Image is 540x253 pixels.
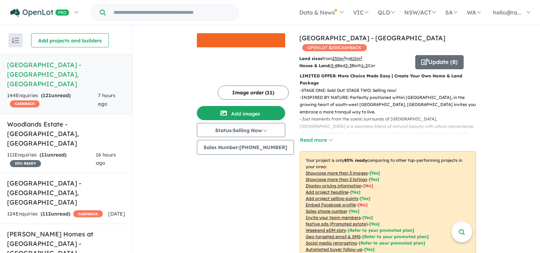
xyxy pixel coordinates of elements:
h5: [GEOGRAPHIC_DATA] - [GEOGRAPHIC_DATA] , [GEOGRAPHIC_DATA] [7,178,125,207]
button: Update (8) [415,55,464,69]
u: Add project headline [306,189,348,195]
img: Openlot PRO Logo White [10,8,69,17]
u: Native ads (Promoted estate) [306,221,368,226]
span: to [345,56,362,61]
span: [ Yes ] [360,196,370,201]
span: 35 % READY [10,160,41,167]
strong: ( unread) [41,211,70,217]
strong: ( unread) [40,152,66,158]
span: 16 hours ago [96,152,116,166]
p: - INSPIRED BY NATURE: Perfectly positioned within [GEOGRAPHIC_DATA], in the growing heart of sout... [300,94,482,116]
span: [ Yes ] [350,189,360,195]
sup: 2 [360,55,362,59]
p: LIMITED OFFER: More Choice Made Easy | Create Your Own Home & Land Package [300,72,476,87]
span: [Refer to your promoted plan] [348,228,414,233]
p: - STAGE ONE: Sold Out! STAGE TWO: Selling now! [300,87,482,94]
div: 124 Enquir ies [7,210,103,218]
p: - Just moments from the scenic surrounds of [GEOGRAPHIC_DATA], [GEOGRAPHIC_DATA] is a seamless bl... [300,116,482,130]
span: [DATE] [108,211,125,217]
span: [Refer to your promoted plan] [362,234,429,239]
u: Social media retargeting [306,240,357,246]
strong: ( unread) [41,92,71,99]
u: Display pricing information [306,183,362,188]
button: Sales Number:[PHONE_NUMBER] [197,140,294,155]
sup: 2 [344,55,345,59]
p: - Feel immersed in the serenity of your surroundings, yet still close enough to easily access loc... [300,130,482,152]
b: House & Land: [299,63,331,68]
button: Add images [197,106,285,120]
p: from [299,55,410,62]
button: Add projects and builders [31,33,109,47]
span: [ Yes ] [349,208,359,214]
u: 2-3 [345,63,352,68]
span: [ Yes ] [363,215,373,220]
u: 1-2 [362,63,368,68]
u: Weekend eDM slots [306,228,346,233]
span: hello@ra... [493,9,521,16]
p: Bed Bath Car [299,62,410,69]
u: Sales phone number [306,208,347,214]
span: 121 [43,92,51,99]
u: Invite your team members [306,215,361,220]
u: 250 m [332,56,345,61]
img: sort.svg [12,38,19,43]
u: Showcase more than 3 images [306,170,368,176]
span: 11 [41,152,47,158]
span: [Refer to your promoted plan] [359,240,425,246]
input: Try estate name, suburb, builder or developer [107,5,237,20]
span: OPENLOT $ 200 CASHBACK [302,44,367,51]
b: Land sizes [299,56,322,61]
button: Read more [300,136,333,144]
u: 3-4 [331,63,337,68]
h5: Woodlands Estate - [GEOGRAPHIC_DATA] , [GEOGRAPHIC_DATA] [7,119,125,148]
a: [GEOGRAPHIC_DATA] - [GEOGRAPHIC_DATA] [299,34,445,42]
u: Showcase more than 3 listings [306,177,367,182]
div: 144 Enquir ies [7,92,98,108]
span: 7 hours ago [98,92,116,107]
u: Add project selling-points [306,196,358,201]
b: 85 % ready [344,158,367,163]
span: [ Yes ] [369,177,379,182]
span: [ No ] [358,202,368,207]
h5: [GEOGRAPHIC_DATA] - [GEOGRAPHIC_DATA] , [GEOGRAPHIC_DATA] [7,60,125,89]
span: [ No ] [363,183,373,188]
button: Image order (11) [218,86,289,100]
span: [Yes] [369,221,380,226]
span: CASHBACK [10,100,40,107]
span: [ Yes ] [370,170,380,176]
span: [Yes] [364,247,375,252]
u: Embed Facebook profile [306,202,356,207]
span: 112 [42,211,51,217]
u: Automated buyer follow-up [306,247,363,252]
span: CASHBACK [73,210,103,217]
u: 415 m [350,56,362,61]
u: Geo-targeted email & SMS [306,234,360,239]
div: 111 Enquir ies [7,151,96,168]
button: Status:Selling Now [197,123,285,137]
